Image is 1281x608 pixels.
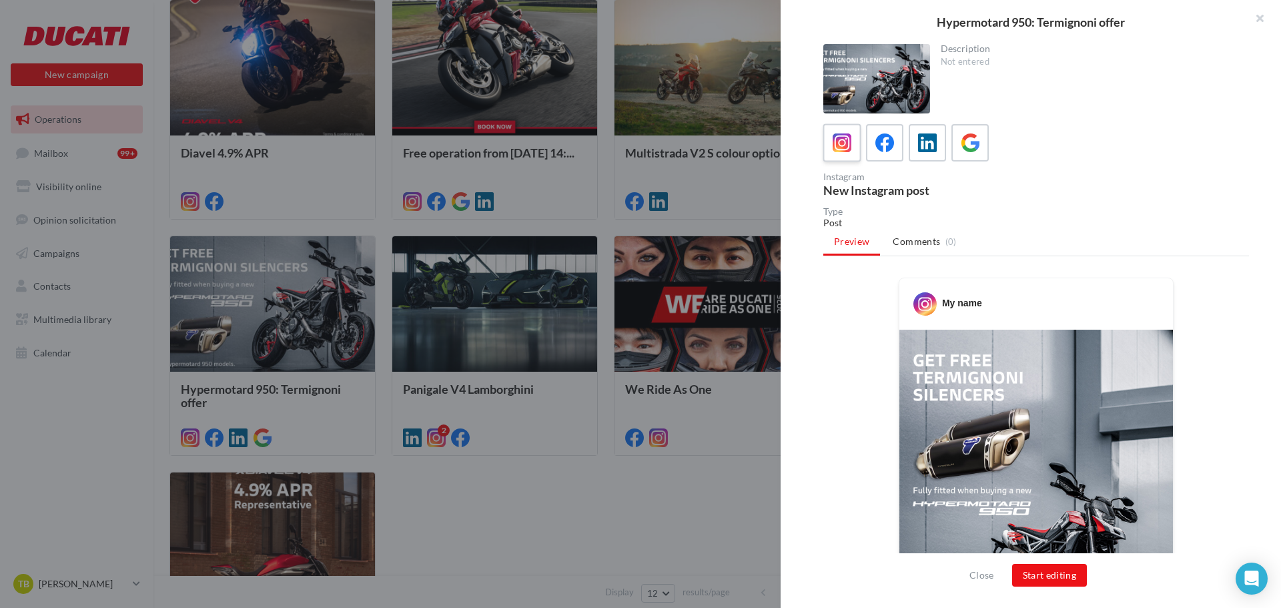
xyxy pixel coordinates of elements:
button: Start editing [1012,564,1088,587]
div: Open Intercom Messenger [1236,563,1268,595]
div: Hypermotard 950: Termignoni offer [802,16,1260,28]
div: Description [941,44,1239,53]
div: New Instagram post [823,184,1031,196]
div: Post [823,216,1249,230]
button: Close [964,567,999,583]
span: (0) [945,236,957,247]
div: Not entered [941,56,1239,68]
span: Comments [893,235,940,248]
div: Type [823,207,1249,216]
div: My name [942,296,982,310]
div: Instagram [823,172,1031,182]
